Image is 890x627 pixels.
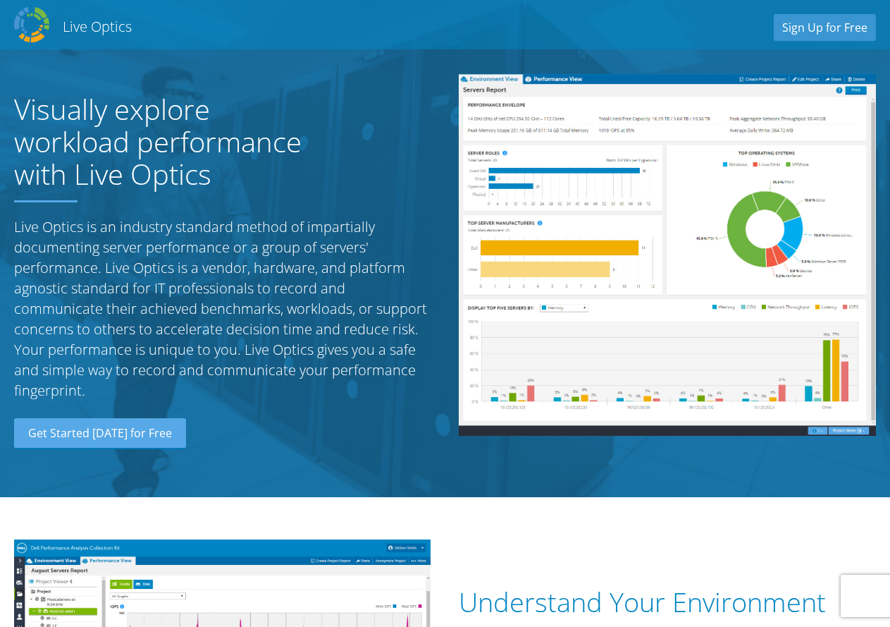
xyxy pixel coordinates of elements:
[14,217,431,401] p: Live Optics is an industry standard method of impartially documenting server performance or a gro...
[774,14,876,41] a: Sign Up for Free
[459,74,875,436] img: Server Report
[459,587,868,618] h1: Understand Your Environment
[14,418,186,449] a: Get Started [DATE] for Free
[14,93,331,190] h1: Visually explore workload performance with Live Optics
[63,17,132,36] h2: Live Optics
[14,7,49,42] img: Dell Dpack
